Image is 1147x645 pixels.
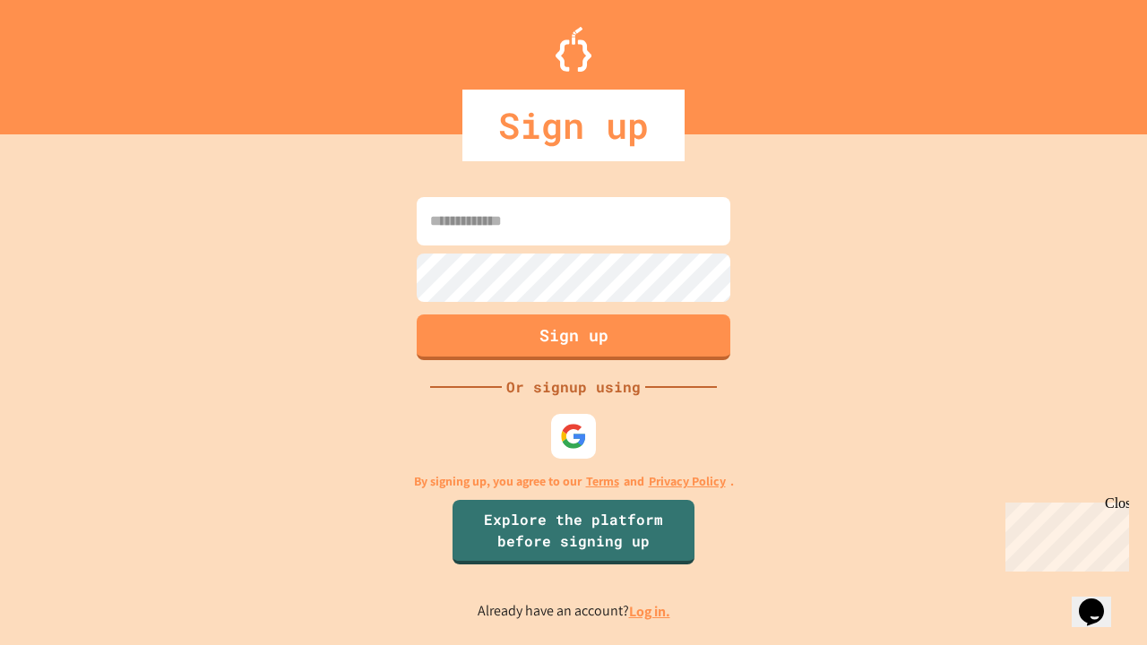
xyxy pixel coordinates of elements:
[998,495,1129,572] iframe: chat widget
[414,472,734,491] p: By signing up, you agree to our and .
[1072,573,1129,627] iframe: chat widget
[462,90,685,161] div: Sign up
[453,500,694,564] a: Explore the platform before signing up
[649,472,726,491] a: Privacy Policy
[7,7,124,114] div: Chat with us now!Close
[586,472,619,491] a: Terms
[560,423,587,450] img: google-icon.svg
[629,602,670,621] a: Log in.
[478,600,670,623] p: Already have an account?
[502,376,645,398] div: Or signup using
[556,27,591,72] img: Logo.svg
[417,314,730,360] button: Sign up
